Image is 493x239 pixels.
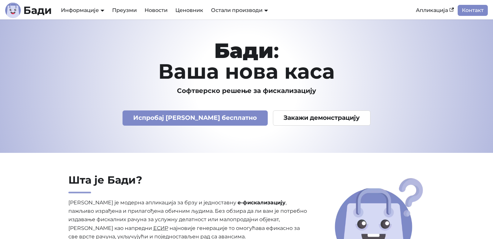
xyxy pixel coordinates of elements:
[214,38,274,63] strong: Бади
[68,174,308,193] h2: Шта је Бади?
[123,110,268,126] a: Испробај [PERSON_NAME] бесплатно
[38,87,455,95] h3: Софтверско решење за фискализацију
[38,40,455,82] h1: : Ваша нова каса
[238,199,286,206] strong: е-фискализацију
[5,3,21,18] img: Лого
[153,225,168,231] abbr: Електронски систем за издавање рачуна
[141,5,171,16] a: Новости
[61,7,104,13] a: Информације
[5,3,52,18] a: ЛогоЛогоБади
[458,5,488,16] a: Контакт
[273,110,371,126] a: Закажи демонстрацију
[171,5,207,16] a: Ценовник
[23,5,52,16] b: Бади
[412,5,458,16] a: Апликација
[211,7,268,13] a: Остали производи
[108,5,141,16] a: Преузми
